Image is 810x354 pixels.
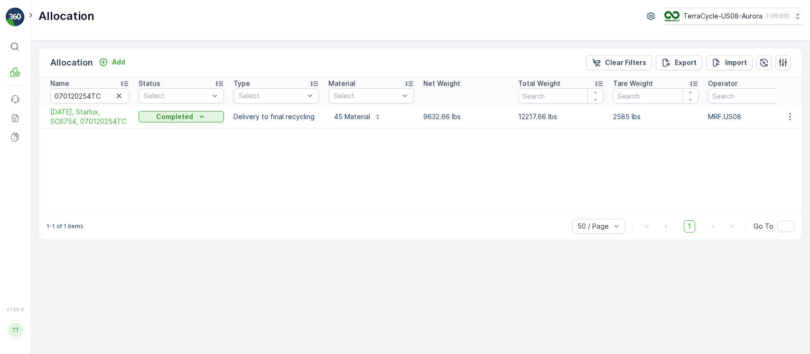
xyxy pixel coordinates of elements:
[233,79,250,88] p: Type
[38,9,94,24] p: Allocation
[334,91,399,101] p: Select
[675,58,697,67] p: Export
[50,88,129,103] input: Search
[708,112,793,121] p: MRF.US08
[708,88,793,103] input: Search
[233,112,319,121] p: Delivery to final recycling
[156,112,193,121] p: Completed
[50,56,93,69] p: Allocation
[95,56,129,68] button: Add
[684,220,695,233] span: 1
[47,223,84,230] p: 1-1 of 1 items
[239,91,304,101] p: Select
[664,11,680,21] img: image_ci7OI47.png
[423,79,460,88] p: Net Weight
[50,107,129,126] a: 07/02/25, Starlux, SC6754, 070120254TC
[518,112,604,121] p: 12217.66 lbs
[605,58,646,67] p: Clear Filters
[423,112,509,121] p: 9632.66 lbs
[518,88,604,103] input: Search
[6,8,25,27] img: logo
[144,91,209,101] p: Select
[683,11,763,21] p: TerraCycle-US08-Aurora
[708,79,737,88] p: Operator
[139,111,224,122] button: Completed
[766,12,789,20] p: ( -05:00 )
[112,57,125,67] p: Add
[518,79,560,88] p: Total Weight
[656,55,702,70] button: Export
[8,323,23,338] div: TT
[334,112,370,121] p: 45 Material
[725,58,747,67] p: Import
[6,314,25,346] button: TT
[613,79,653,88] p: Tare Weight
[613,88,698,103] input: Search
[139,79,160,88] p: Status
[50,107,129,126] span: [DATE], Starlux, SC6754, 070120254TC
[328,79,355,88] p: Material
[50,79,69,88] p: Name
[754,222,773,231] span: Go To
[328,109,387,124] button: 45 Material
[613,112,698,121] p: 2585 lbs
[664,8,802,25] button: TerraCycle-US08-Aurora(-05:00)
[586,55,652,70] button: Clear Filters
[6,307,25,312] span: v 1.50.3
[706,55,753,70] button: Import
